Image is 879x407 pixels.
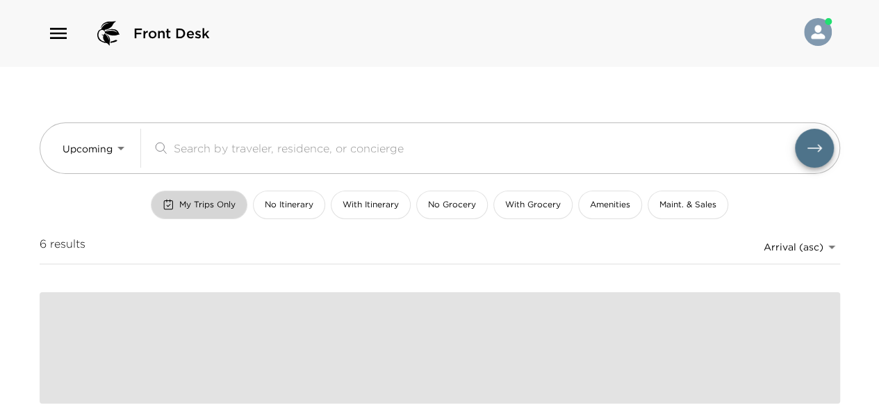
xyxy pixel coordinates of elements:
button: Amenities [578,191,642,219]
span: Maint. & Sales [659,199,716,211]
img: logo [92,17,125,50]
span: Arrival (asc) [764,241,823,253]
button: No Grocery [416,191,488,219]
span: Front Desk [133,24,210,43]
button: My Trips Only [151,191,247,219]
span: 6 results [40,236,85,258]
span: Amenities [590,199,630,211]
span: No Grocery [428,199,476,211]
img: User [804,18,832,46]
button: With Itinerary [331,191,411,219]
span: With Itinerary [343,199,399,211]
button: With Grocery [493,191,573,219]
span: With Grocery [505,199,561,211]
button: Maint. & Sales [648,191,728,219]
span: My Trips Only [179,199,236,211]
span: Upcoming [63,143,113,155]
span: No Itinerary [265,199,313,211]
button: No Itinerary [253,191,325,219]
input: Search by traveler, residence, or concierge [174,140,795,156]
